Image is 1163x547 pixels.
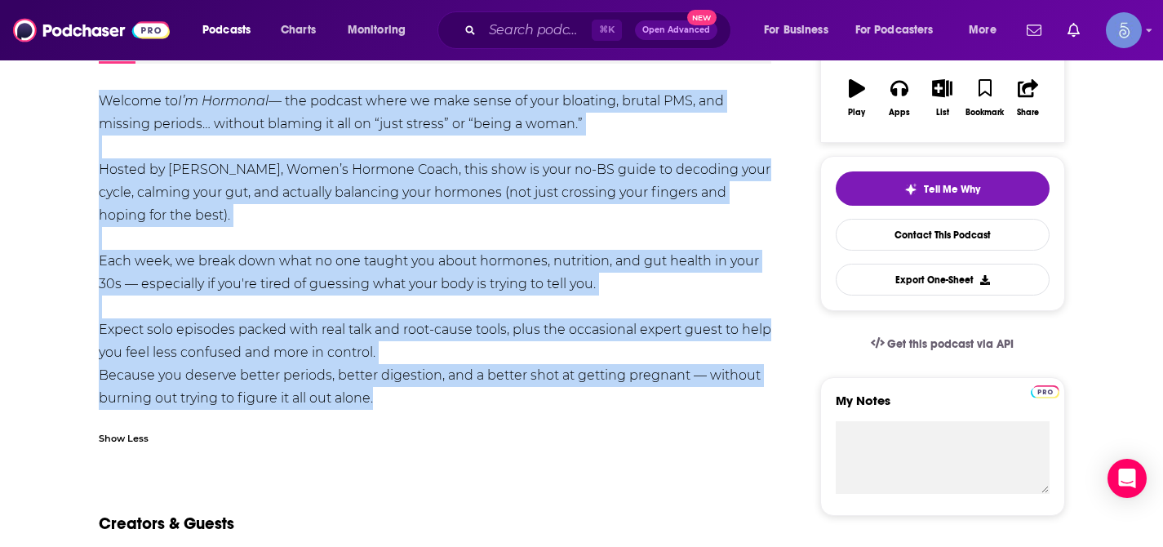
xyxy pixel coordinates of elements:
[1031,383,1059,398] a: Pro website
[836,393,1050,421] label: My Notes
[887,337,1014,351] span: Get this podcast via API
[764,19,828,42] span: For Business
[878,69,921,127] button: Apps
[178,93,269,109] em: I’m Hormonal
[1031,385,1059,398] img: Podchaser Pro
[281,19,316,42] span: Charts
[99,514,234,534] h2: Creators & Guests
[904,183,917,196] img: tell me why sparkle
[1006,69,1049,127] button: Share
[635,20,717,40] button: Open AdvancedNew
[687,10,717,25] span: New
[752,17,849,43] button: open menu
[482,17,592,43] input: Search podcasts, credits, & more...
[889,108,910,118] div: Apps
[924,183,980,196] span: Tell Me Why
[1108,459,1147,498] div: Open Intercom Messenger
[1061,16,1086,44] a: Show notifications dropdown
[592,20,622,41] span: ⌘ K
[1017,108,1039,118] div: Share
[836,69,878,127] button: Play
[1106,12,1142,48] img: User Profile
[270,17,326,43] a: Charts
[855,19,934,42] span: For Podcasters
[836,171,1050,206] button: tell me why sparkleTell Me Why
[965,108,1004,118] div: Bookmark
[1106,12,1142,48] button: Show profile menu
[642,26,710,34] span: Open Advanced
[453,11,747,49] div: Search podcasts, credits, & more...
[921,69,963,127] button: List
[191,17,272,43] button: open menu
[13,15,170,46] img: Podchaser - Follow, Share and Rate Podcasts
[1020,16,1048,44] a: Show notifications dropdown
[964,69,1006,127] button: Bookmark
[202,19,251,42] span: Podcasts
[845,17,957,43] button: open menu
[336,17,427,43] button: open menu
[957,17,1017,43] button: open menu
[348,19,406,42] span: Monitoring
[936,108,949,118] div: List
[836,264,1050,296] button: Export One-Sheet
[848,108,865,118] div: Play
[1106,12,1142,48] span: Logged in as Spiral5-G1
[969,19,997,42] span: More
[858,324,1028,364] a: Get this podcast via API
[836,219,1050,251] a: Contact This Podcast
[99,90,772,410] div: Welcome to — the podcast where we make sense of your bloating, brutal PMS, and missing periods… w...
